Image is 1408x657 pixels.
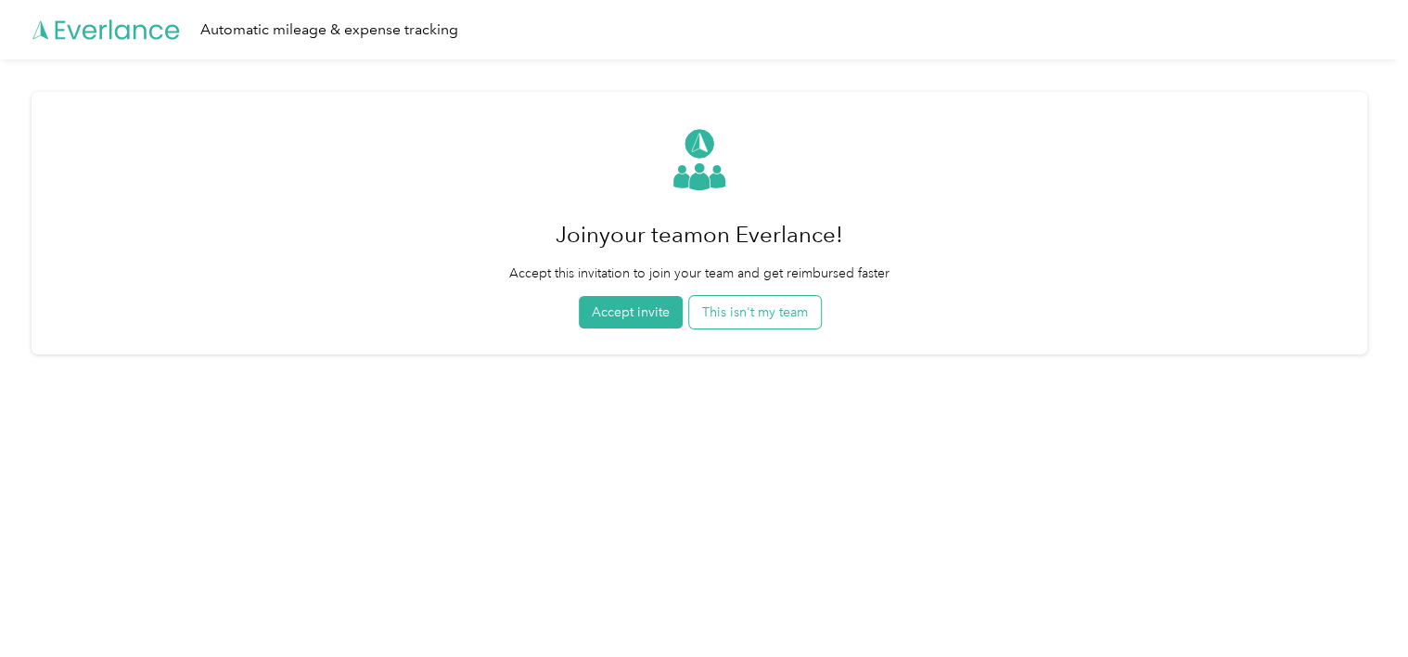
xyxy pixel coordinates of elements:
div: Automatic mileage & expense tracking [200,19,458,42]
button: Accept invite [579,296,683,328]
p: Accept this invitation to join your team and get reimbursed faster [509,264,890,283]
button: This isn't my team [689,296,821,328]
h1: Join your team on Everlance! [509,213,890,257]
iframe: Everlance-gr Chat Button Frame [1304,553,1408,657]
